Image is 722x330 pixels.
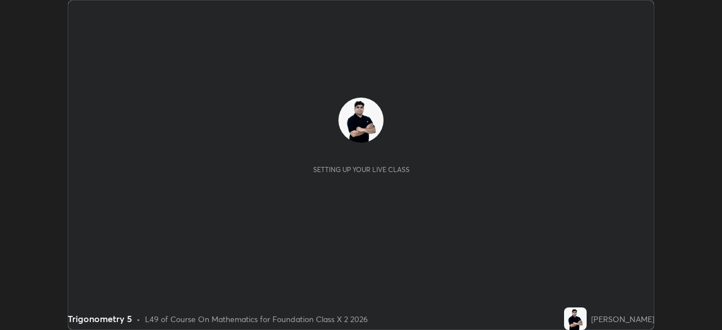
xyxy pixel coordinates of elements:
div: Setting up your live class [313,165,410,174]
img: deab58f019554190b94dbb1f509c7ae8.jpg [338,98,384,143]
img: deab58f019554190b94dbb1f509c7ae8.jpg [564,307,587,330]
div: Trigonometry 5 [68,312,132,325]
div: [PERSON_NAME] [591,313,654,325]
div: L49 of Course On Mathematics for Foundation Class X 2 2026 [145,313,368,325]
div: • [137,313,140,325]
